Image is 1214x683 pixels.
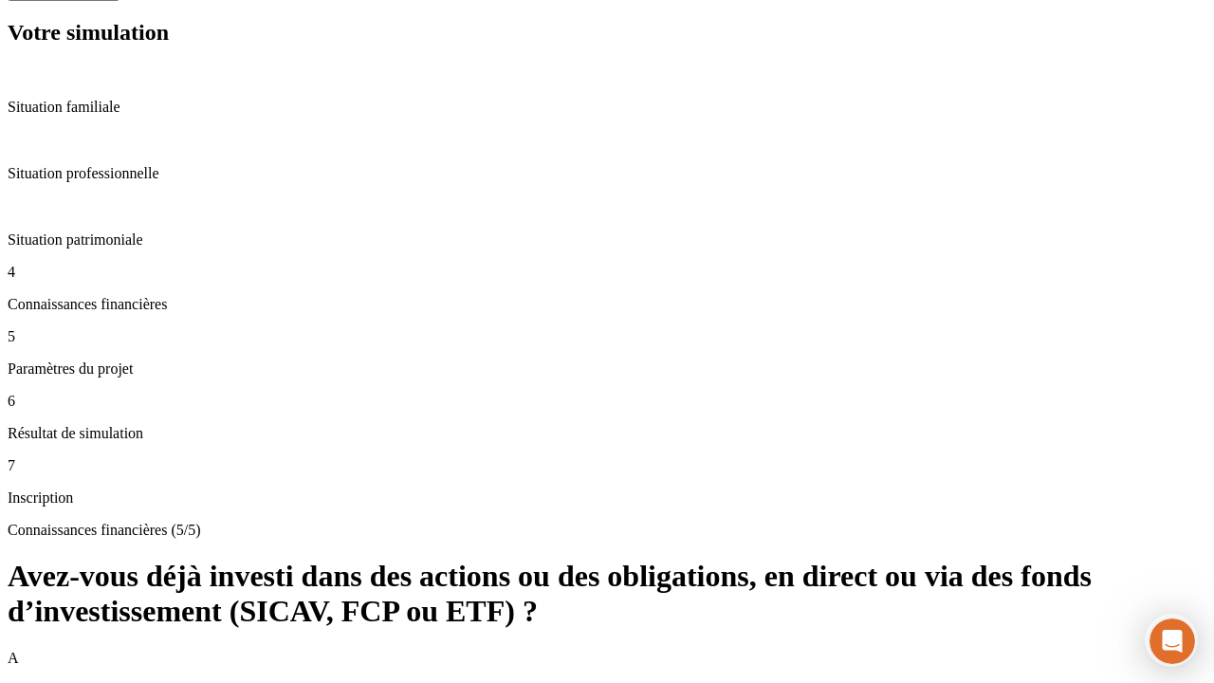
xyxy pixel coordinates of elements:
p: Résultat de simulation [8,425,1206,442]
p: A [8,650,1206,667]
p: Paramètres du projet [8,360,1206,378]
p: 7 [8,457,1206,474]
p: 4 [8,264,1206,281]
p: Connaissances financières [8,296,1206,313]
p: 5 [8,328,1206,345]
p: Situation familiale [8,99,1206,116]
h2: Votre simulation [8,20,1206,46]
p: 6 [8,393,1206,410]
p: Situation professionnelle [8,165,1206,182]
iframe: Intercom live chat [1150,618,1195,664]
iframe: Intercom live chat discovery launcher [1145,614,1198,667]
p: Situation patrimoniale [8,231,1206,249]
h1: Avez-vous déjà investi dans des actions ou des obligations, en direct ou via des fonds d’investis... [8,559,1206,629]
p: Connaissances financières (5/5) [8,522,1206,539]
p: Inscription [8,489,1206,507]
